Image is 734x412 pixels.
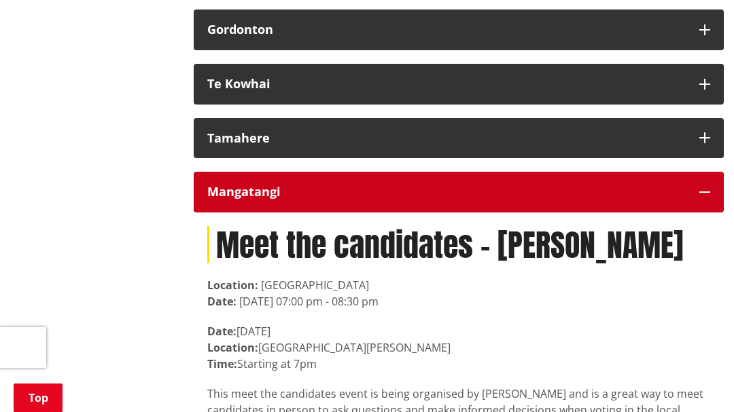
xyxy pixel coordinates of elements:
strong: Time: [207,356,237,371]
strong: Gordonton [207,21,273,37]
time: [DATE] 07:00 pm - 08:30 pm [239,294,379,309]
button: Te Kowhai [194,64,724,105]
div: Mangatangi [207,185,686,199]
button: Mangatangi [194,172,724,212]
button: Gordonton [194,10,724,50]
strong: Location: [207,278,258,293]
div: Tamahere [207,132,686,145]
strong: Date: [207,294,237,309]
button: Tamahere [194,118,724,159]
p: [DATE] [GEOGRAPHIC_DATA][PERSON_NAME] Starting at 7pm [207,323,710,372]
span: [GEOGRAPHIC_DATA] [261,278,369,293]
strong: Location: [207,340,258,355]
iframe: Messenger Launcher [671,355,720,404]
strong: Te Kowhai [207,75,270,92]
h1: Meet the candidates - [PERSON_NAME] [207,226,710,263]
a: Top [14,383,63,412]
strong: Date: [207,324,237,339]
